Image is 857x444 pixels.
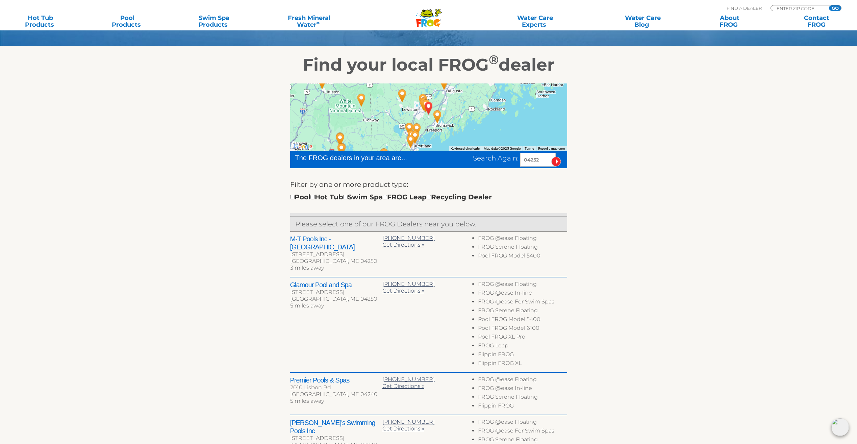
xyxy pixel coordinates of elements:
div: Ledgewater Pools - 20 miles away. [409,121,425,139]
h2: Glamour Pool and Spa [290,281,382,289]
div: [STREET_ADDRESS] [290,289,382,296]
a: Get Directions » [382,383,424,389]
a: Water CareExperts [480,15,590,28]
li: FROG Serene Floating [478,244,567,252]
li: FROG @ease For Swim Spas [478,427,567,436]
div: LISBON, ME 04252 [421,99,436,117]
a: Terms [525,147,534,150]
li: FROG @ease Floating [478,281,567,290]
li: FROG @ease In-line [478,290,567,298]
p: Please select one of our FROG Dealers near you below. [295,219,562,229]
img: openIcon [831,418,849,436]
li: FROG Leap [478,342,567,351]
li: Pool FROG XL Pro [478,334,567,342]
li: Pool FROG Model 5400 [478,316,567,325]
a: Hot TubProducts [7,15,74,28]
a: [PHONE_NUMBER] [382,419,435,425]
input: Submit [551,157,561,167]
li: FROG @ease In-line [478,385,567,394]
label: Filter by one or more product type: [290,179,408,190]
a: Swim SpaProducts [180,15,248,28]
div: Energy Savers, Inc. - 76 miles away. [332,130,348,149]
li: Pool FROG Model 5400 [478,252,567,261]
div: Price's Pools LLC - 78 miles away. [334,140,350,158]
div: White Mountain Hot Tub Shop - 55 miles away. [354,91,369,109]
h2: Find your local FROG dealer [221,55,636,75]
span: 5 miles away [290,302,324,309]
div: Sundance Spas of Meredith - 76 miles away. [332,130,348,148]
input: Zip Code Form [776,5,822,11]
li: Flippin FROG XL [478,360,567,369]
sup: ∞ [317,20,320,25]
div: M-T Pools Inc - Lisbon - 3 miles away. [418,97,434,115]
li: Flippin FROG [478,402,567,411]
div: [STREET_ADDRESS] [290,251,382,258]
div: 2010 Lisbon Rd [290,384,382,391]
div: Eased Edges - 78 miles away. [334,141,349,159]
span: 5 miles away [290,398,324,404]
li: FROG @ease Floating [478,419,567,427]
a: Get Directions » [382,425,424,432]
input: GO [829,5,841,11]
div: Glamour Pool and Spa - 5 miles away. [417,95,432,114]
div: The FROG dealers in your area are... [295,153,431,163]
h2: Premier Pools & Spas [290,376,382,384]
li: FROG @ease Floating [478,376,567,385]
a: [PHONE_NUMBER] [382,281,435,287]
div: [STREET_ADDRESS] [290,435,382,442]
li: FROG @ease Floating [478,235,567,244]
a: Water CareBlog [609,15,677,28]
a: Open this area in Google Maps (opens a new window) [292,142,314,151]
div: Dave's Pool Sales & Service - 23 miles away. [402,120,417,138]
p: Find A Dealer [727,5,762,11]
a: AboutFROG [696,15,763,28]
div: Pat's Hot Tubs & Pools - 24 miles away. [395,87,410,105]
a: PoolProducts [94,15,161,28]
div: Premier Pools & Spas - 5 miles away. [416,95,431,113]
li: Flippin FROG [478,351,567,360]
span: 3 miles away [290,265,324,271]
li: Pool FROG Model 6100 [478,325,567,334]
a: Get Directions » [382,242,424,248]
a: [PHONE_NUMBER] [382,235,435,241]
li: FROG @ease For Swim Spas [478,298,567,307]
a: Report a map error [538,147,565,150]
a: Get Directions » [382,288,424,294]
div: M-T Pools Inc - Brunswick - 10 miles away. [430,107,445,126]
a: [PHONE_NUMBER] [382,376,435,383]
span: Search Again: [473,154,519,162]
img: Google [292,142,314,151]
div: Rick's Swimming Pools Inc - 8 miles away. [415,91,431,109]
div: [GEOGRAPHIC_DATA], ME 04250 [290,258,382,265]
div: Coleco Family Pool & Spa Center - 52 miles away. [376,146,392,164]
a: Fresh MineralWater∞ [267,15,351,28]
div: Namco Pools, Patio and Hot Tubs - Westbrook - 27 miles away. [404,127,420,146]
a: ContactFROG [783,15,850,28]
h2: M-T Pools Inc - [GEOGRAPHIC_DATA] [290,235,382,251]
sup: ® [489,52,499,67]
div: Skillful Home Recreation - 26 miles away. [407,128,423,146]
div: Pool Hot Tub Swim Spa FROG Leap Recycling Dealer [290,192,492,202]
li: FROG Serene Floating [478,307,567,316]
span: Map data ©2025 Google [484,147,521,150]
div: [GEOGRAPHIC_DATA], ME 04240 [290,391,382,398]
div: Mainely Tubs - Scarborough - 30 miles away. [403,132,419,150]
h2: [PERSON_NAME]'s Swimming Pools Inc [290,419,382,435]
div: [GEOGRAPHIC_DATA], ME 04250 [290,296,382,302]
button: Keyboard shortcuts [451,146,480,151]
li: FROG Serene Floating [478,394,567,402]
